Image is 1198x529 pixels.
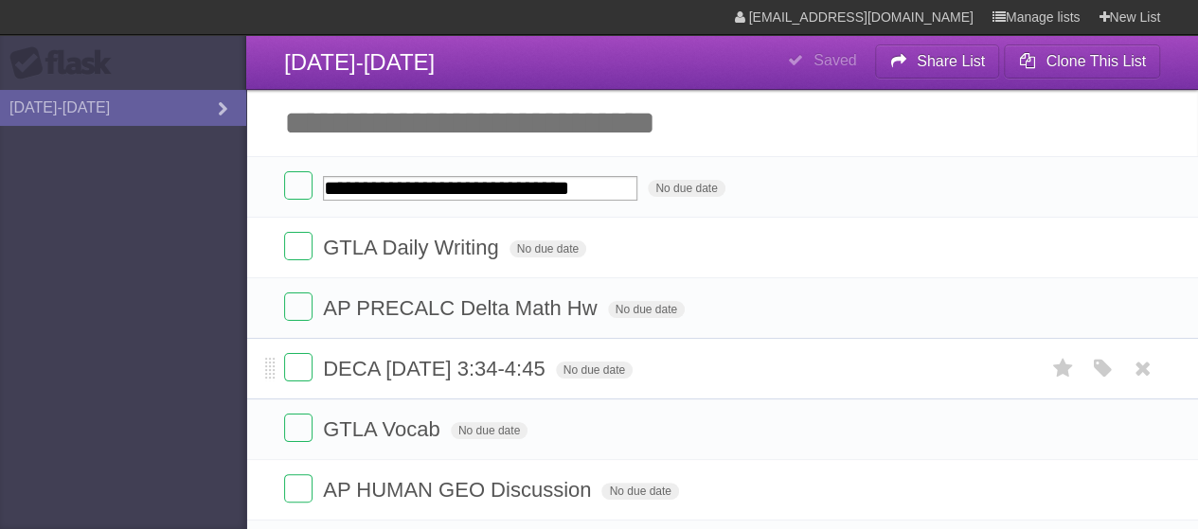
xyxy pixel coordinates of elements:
[9,46,123,80] div: Flask
[323,357,549,380] span: DECA [DATE] 3:34-4:45
[284,353,313,381] label: Done
[556,361,633,379] span: No due date
[284,292,313,321] label: Done
[814,52,856,68] b: Saved
[323,236,503,259] span: GTLA Daily Writing
[284,171,313,200] label: Done
[284,232,313,260] label: Done
[323,417,445,441] span: GTLA Vocab
[284,414,313,442] label: Done
[323,296,601,320] span: AP PRECALC Delta Math Hw
[451,422,527,439] span: No due date
[917,53,985,69] b: Share List
[284,49,435,75] span: [DATE]-[DATE]
[648,180,724,197] span: No due date
[1004,44,1160,79] button: Clone This List
[323,478,596,502] span: AP HUMAN GEO Discussion
[1046,53,1146,69] b: Clone This List
[1045,353,1081,384] label: Star task
[601,483,678,500] span: No due date
[875,44,1000,79] button: Share List
[608,301,685,318] span: No due date
[284,474,313,503] label: Done
[510,240,586,257] span: No due date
